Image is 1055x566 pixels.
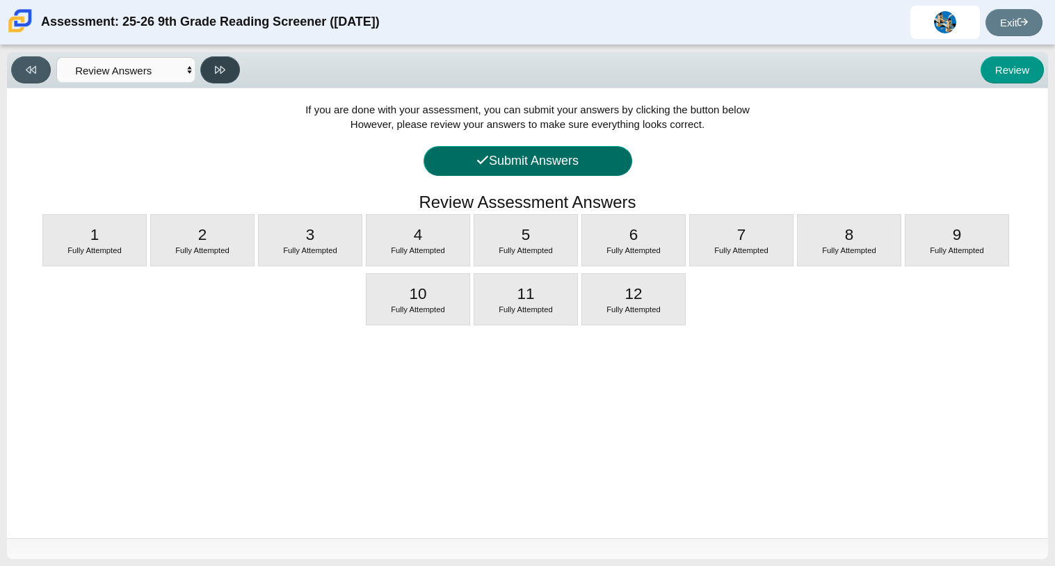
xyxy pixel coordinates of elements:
span: Fully Attempted [930,246,984,254]
span: 2 [198,226,207,243]
span: 4 [414,226,423,243]
span: If you are done with your assessment, you can submit your answers by clicking the button below Ho... [305,104,750,130]
span: Fully Attempted [499,305,553,314]
span: Fully Attempted [175,246,229,254]
span: 11 [517,285,534,302]
span: Fully Attempted [67,246,122,254]
img: Carmen School of Science & Technology [6,6,35,35]
span: Fully Attempted [283,246,337,254]
h1: Review Assessment Answers [419,191,636,214]
span: 10 [409,285,426,302]
span: 3 [306,226,315,243]
span: 9 [953,226,962,243]
span: Fully Attempted [714,246,768,254]
span: 6 [629,226,638,243]
span: 8 [845,226,854,243]
span: Fully Attempted [822,246,876,254]
div: Assessment: 25-26 9th Grade Reading Screener ([DATE]) [41,6,380,39]
span: Fully Attempted [391,246,445,254]
a: Carmen School of Science & Technology [6,26,35,38]
span: 1 [90,226,99,243]
span: 7 [737,226,746,243]
span: 5 [522,226,531,243]
button: Submit Answers [424,146,632,176]
span: Fully Attempted [606,246,661,254]
span: Fully Attempted [499,246,553,254]
span: Fully Attempted [606,305,661,314]
button: Review [981,56,1044,83]
span: 12 [625,285,642,302]
img: yuepheng.yang.7SdNpJ [934,11,956,33]
span: Fully Attempted [391,305,445,314]
a: Exit [985,9,1042,36]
